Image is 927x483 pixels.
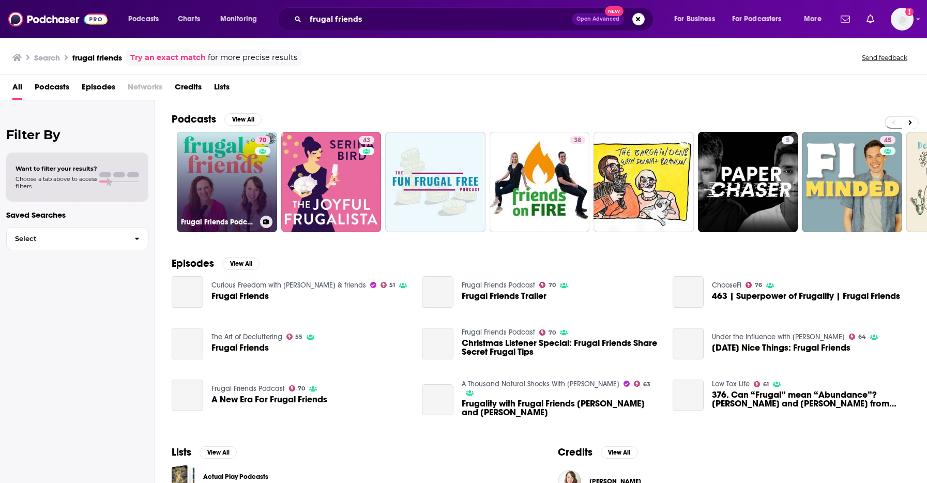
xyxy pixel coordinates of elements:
[8,9,108,29] a: Podchaser - Follow, Share and Rate Podcasts
[6,210,148,220] p: Saved Searches
[712,390,910,408] a: 376. Can “Frugal” mean “Abundance”? Jen and Jill from Frugal Friends say YES
[754,381,769,387] a: 61
[172,328,203,359] a: Frugal Friends
[674,12,715,26] span: For Business
[462,399,660,417] a: Frugality with Frugal Friends Jen Smith and Jill Sirianni
[746,282,762,288] a: 76
[211,395,327,404] span: A New Era For Frugal Friends
[72,53,122,63] h3: frugal friends
[213,11,270,27] button: open menu
[712,390,910,408] span: 376. Can “Frugal” mean “Abundance”? [PERSON_NAME] and [PERSON_NAME] from Frugal Friends say YES
[177,132,277,232] a: 70Frugal Friends Podcast
[16,175,97,190] span: Choose a tab above to access filters.
[601,446,638,459] button: View All
[224,113,262,126] button: View All
[891,8,914,31] img: User Profile
[200,446,237,459] button: View All
[121,11,172,27] button: open menu
[214,79,230,100] a: Lists
[172,446,191,459] h2: Lists
[905,8,914,16] svg: Add a profile image
[786,135,789,146] span: 5
[804,12,822,26] span: More
[211,281,366,290] a: Curious Freedom with Kirsty Farrugia & friends
[549,283,556,288] span: 70
[859,53,910,62] button: Send feedback
[462,281,535,290] a: Frugal Friends Podcast
[858,335,866,339] span: 64
[363,135,370,146] span: 43
[211,343,269,352] span: Frugal Friends
[208,52,297,64] span: for more precise results
[298,386,305,391] span: 70
[289,385,306,391] a: 70
[539,329,556,336] a: 70
[422,276,453,308] a: Frugal Friends Trailer
[884,135,891,146] span: 45
[172,257,214,270] h2: Episodes
[295,335,302,339] span: 55
[712,333,845,341] a: Under the Influence with Jo Piazza
[255,136,270,144] a: 70
[891,8,914,31] span: Logged in as rowan.sullivan
[211,333,282,341] a: The Art of Decluttering
[171,11,206,27] a: Charts
[490,132,590,232] a: 38
[572,13,624,25] button: Open AdvancedNew
[181,218,256,227] h3: Frugal Friends Podcast
[558,446,592,459] h2: Credits
[605,6,624,16] span: New
[381,282,396,288] a: 51
[35,79,69,100] a: Podcasts
[6,227,148,250] button: Select
[6,127,148,142] h2: Filter By
[574,135,581,146] span: 38
[673,276,704,308] a: 463 | Superpower of Frugality | Frugal Friends
[7,235,126,242] span: Select
[576,17,619,22] span: Open Advanced
[12,79,22,100] a: All
[211,384,285,393] a: Frugal Friends Podcast
[306,11,572,27] input: Search podcasts, credits, & more...
[422,384,453,416] a: Frugality with Frugal Friends Jen Smith and Jill Sirianni
[172,113,262,126] a: PodcastsView All
[837,10,854,28] a: Show notifications dropdown
[172,380,203,411] a: A New Era For Frugal Friends
[712,292,900,300] a: 463 | Superpower of Frugality | Frugal Friends
[698,132,798,232] a: 5
[34,53,60,63] h3: Search
[462,292,546,300] a: Frugal Friends Trailer
[673,328,704,359] a: Sunday Nice Things: Frugal Friends
[178,12,200,26] span: Charts
[281,132,382,232] a: 43
[755,283,762,288] span: 76
[673,380,704,411] a: 376. Can “Frugal” mean “Abundance”? Jen and Jill from Frugal Friends say YES
[462,399,660,417] span: Frugality with Frugal Friends [PERSON_NAME] and [PERSON_NAME]
[797,11,834,27] button: open menu
[862,10,878,28] a: Show notifications dropdown
[175,79,202,100] span: Credits
[220,12,257,26] span: Monitoring
[462,339,660,356] a: Christmas Listener Special: Frugal Friends Share Secret Frugal Tips
[880,136,895,144] a: 45
[128,12,159,26] span: Podcasts
[570,136,585,144] a: 38
[549,330,556,335] span: 70
[287,7,663,31] div: Search podcasts, credits, & more...
[16,165,97,172] span: Want to filter your results?
[82,79,115,100] a: Episodes
[763,382,769,387] span: 61
[172,276,203,308] a: Frugal Friends
[712,343,850,352] span: [DATE] Nice Things: Frugal Friends
[359,136,374,144] a: 43
[891,8,914,31] button: Show profile menu
[389,283,395,288] span: 51
[172,446,237,459] a: ListsView All
[422,328,453,359] a: Christmas Listener Special: Frugal Friends Share Secret Frugal Tips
